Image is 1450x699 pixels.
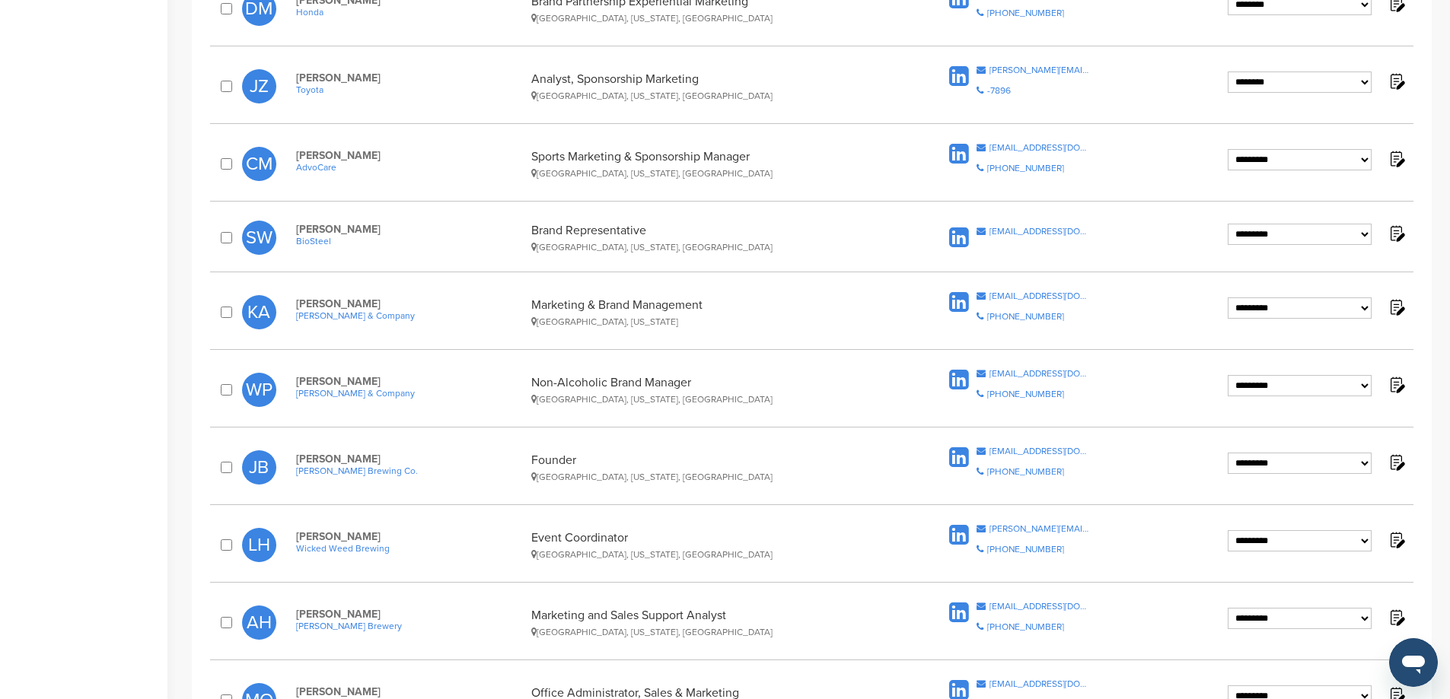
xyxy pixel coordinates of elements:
img: Notes [1387,375,1406,394]
div: Marketing & Brand Management [531,297,888,327]
div: [PHONE_NUMBER] [987,164,1064,173]
span: [PERSON_NAME] [296,297,524,310]
div: [GEOGRAPHIC_DATA], [US_STATE], [GEOGRAPHIC_DATA] [531,394,888,405]
div: [EMAIL_ADDRESS][DOMAIN_NAME] [990,227,1091,236]
div: [EMAIL_ADDRESS][DOMAIN_NAME] [990,291,1091,300]
iframe: Button to launch messaging window [1389,638,1438,687]
div: [GEOGRAPHIC_DATA], [US_STATE] [531,316,888,327]
div: [GEOGRAPHIC_DATA], [US_STATE], [GEOGRAPHIC_DATA] [531,472,888,482]
div: Founder [531,453,888,482]
img: Notes [1387,297,1406,316]
div: Marketing and Sales Support Analyst [531,608,888,637]
div: [PHONE_NUMBER] [987,389,1064,399]
div: -7896 [987,86,1011,95]
div: [PERSON_NAME][EMAIL_ADDRESS][PERSON_NAME][DOMAIN_NAME] [990,65,1091,75]
a: [PERSON_NAME] & Company [296,310,524,321]
span: KA [242,295,276,329]
a: [PERSON_NAME] Brewing Co. [296,465,524,476]
span: WP [242,373,276,407]
img: Notes [1387,71,1406,91]
a: Honda [296,7,524,17]
div: [EMAIL_ADDRESS][DOMAIN_NAME] [990,369,1091,378]
div: Sports Marketing & Sponsorship Manager [531,149,888,179]
span: [PERSON_NAME] [296,71,524,84]
div: [PHONE_NUMBER] [987,467,1064,476]
span: [PERSON_NAME] [296,223,524,236]
div: Analyst, Sponsorship Marketing [531,71,888,101]
span: [PERSON_NAME] [296,375,524,388]
div: [PERSON_NAME][EMAIL_ADDRESS][PERSON_NAME][DOMAIN_NAME] [990,524,1091,533]
span: [PERSON_NAME] [296,530,524,543]
span: LH [242,528,276,562]
a: [PERSON_NAME] & Company [296,388,524,399]
span: SW [242,221,276,255]
span: [PERSON_NAME] [296,149,524,162]
span: AH [242,605,276,640]
div: Event Coordinator [531,530,888,560]
span: [PERSON_NAME] [296,608,524,621]
a: [PERSON_NAME] Brewery [296,621,524,631]
span: JZ [242,69,276,103]
a: Toyota [296,84,524,95]
div: Brand Representative [531,223,888,253]
div: [GEOGRAPHIC_DATA], [US_STATE], [GEOGRAPHIC_DATA] [531,242,888,253]
div: [EMAIL_ADDRESS][DOMAIN_NAME] [990,602,1091,611]
span: [PERSON_NAME] [296,453,524,465]
img: Notes [1387,149,1406,168]
div: [EMAIL_ADDRESS][DOMAIN_NAME] [990,143,1091,152]
span: CM [242,147,276,181]
div: [EMAIL_ADDRESS][DOMAIN_NAME] [990,446,1091,456]
div: [PHONE_NUMBER] [987,8,1064,17]
div: [GEOGRAPHIC_DATA], [US_STATE], [GEOGRAPHIC_DATA] [531,13,888,24]
span: JB [242,450,276,485]
img: Notes [1387,224,1406,243]
a: Wicked Weed Brewing [296,543,524,554]
div: [GEOGRAPHIC_DATA], [US_STATE], [GEOGRAPHIC_DATA] [531,91,888,101]
img: Notes [1387,530,1406,549]
span: [PERSON_NAME] [296,685,524,698]
div: Non-Alcoholic Brand Manager [531,375,888,405]
div: [GEOGRAPHIC_DATA], [US_STATE], [GEOGRAPHIC_DATA] [531,627,888,637]
div: [PHONE_NUMBER] [987,545,1064,554]
a: BioSteel [296,236,524,246]
div: [PHONE_NUMBER] [987,622,1064,631]
div: [GEOGRAPHIC_DATA], [US_STATE], [GEOGRAPHIC_DATA] [531,549,888,560]
div: [EMAIL_ADDRESS][DOMAIN_NAME] [990,679,1091,688]
a: AdvoCare [296,162,524,173]
img: Notes [1387,453,1406,472]
div: [PHONE_NUMBER] [987,312,1064,321]
img: Notes [1387,608,1406,627]
div: [GEOGRAPHIC_DATA], [US_STATE], [GEOGRAPHIC_DATA] [531,168,888,179]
